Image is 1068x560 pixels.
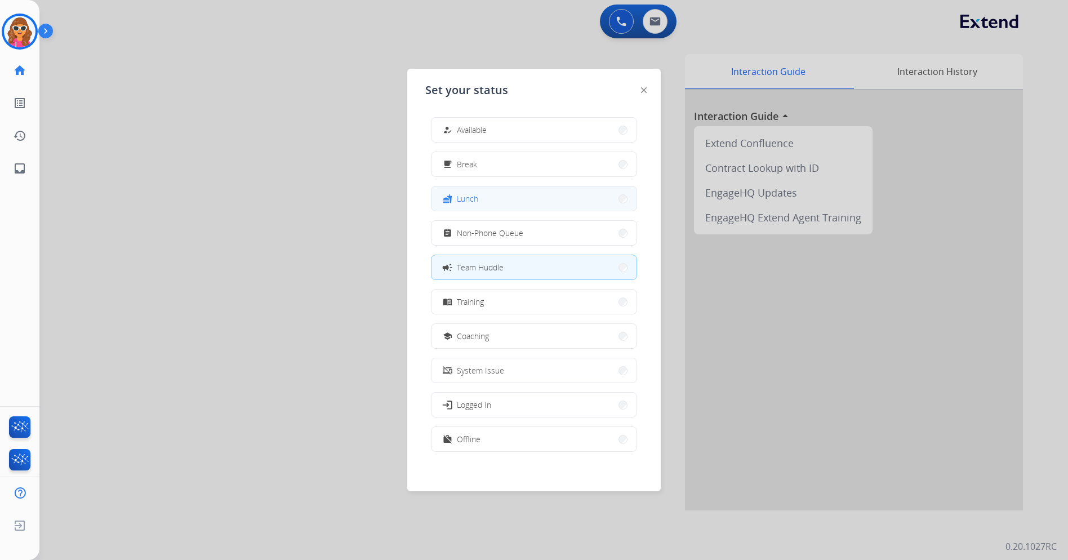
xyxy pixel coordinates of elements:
[443,125,452,135] mat-icon: how_to_reg
[457,227,523,239] span: Non-Phone Queue
[457,124,487,136] span: Available
[442,261,453,273] mat-icon: campaign
[457,296,484,308] span: Training
[13,96,26,110] mat-icon: list_alt
[457,365,504,376] span: System Issue
[443,297,452,306] mat-icon: menu_book
[431,358,637,383] button: System Issue
[431,152,637,176] button: Break
[13,129,26,143] mat-icon: history
[431,255,637,279] button: Team Huddle
[431,290,637,314] button: Training
[431,186,637,211] button: Lunch
[13,162,26,175] mat-icon: inbox
[457,261,504,273] span: Team Huddle
[457,399,491,411] span: Logged In
[457,158,477,170] span: Break
[442,399,453,410] mat-icon: login
[443,331,452,341] mat-icon: school
[457,193,478,205] span: Lunch
[431,118,637,142] button: Available
[425,82,508,98] span: Set your status
[4,16,35,47] img: avatar
[443,194,452,203] mat-icon: fastfood
[457,330,489,342] span: Coaching
[443,159,452,169] mat-icon: free_breakfast
[431,427,637,451] button: Offline
[443,366,452,375] mat-icon: phonelink_off
[431,324,637,348] button: Coaching
[1005,540,1057,553] p: 0.20.1027RC
[431,393,637,417] button: Logged In
[443,228,452,238] mat-icon: assignment
[457,433,480,445] span: Offline
[13,64,26,77] mat-icon: home
[443,434,452,444] mat-icon: work_off
[431,221,637,245] button: Non-Phone Queue
[641,87,647,93] img: close-button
